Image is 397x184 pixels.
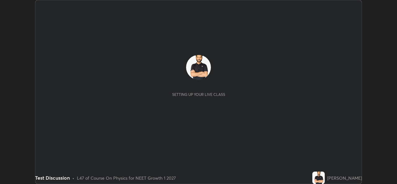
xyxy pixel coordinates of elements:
[72,175,74,181] div: •
[327,175,362,181] div: [PERSON_NAME]
[186,55,211,80] img: 9b132aa6584040628f3b4db6e16b22c9.jpg
[312,172,325,184] img: 9b132aa6584040628f3b4db6e16b22c9.jpg
[77,175,176,181] div: L47 of Course On Physics for NEET Growth 1 2027
[35,174,70,182] div: Test Discussion
[172,92,225,97] div: Setting up your live class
